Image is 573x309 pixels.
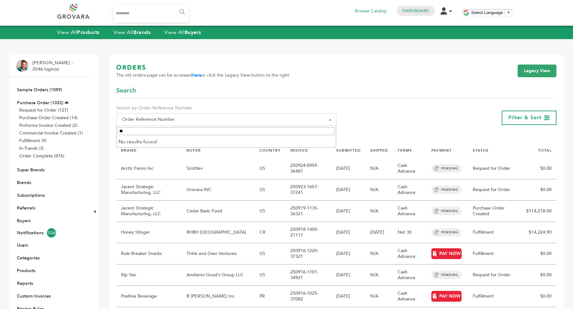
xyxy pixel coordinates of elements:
a: Legacy View [518,65,556,77]
a: Categories [17,255,40,261]
a: Referrals [17,205,35,211]
td: Rip Van [116,264,182,286]
td: Arctic Farms Inc [116,158,182,179]
span: PENDING [431,228,462,237]
span: Order Reference Number [116,113,336,126]
a: PAYMENT [431,148,452,153]
td: N/A [365,201,393,222]
a: Users [17,242,28,248]
td: BHBH [GEOGRAPHIC_DATA] [182,222,255,243]
strong: Brands [133,29,151,36]
a: Brands [17,180,31,186]
a: STATUS [473,148,489,153]
span: Select Language [471,10,503,15]
td: US [255,201,286,222]
td: Fulfillment [468,243,518,264]
td: Honey Stinger [116,222,182,243]
td: Net 30 [393,222,427,243]
td: Request for Order [468,158,518,179]
td: Cash Advance [393,179,427,201]
td: [DATE] [331,158,365,179]
a: Request for Order (127) [19,107,68,113]
a: COUNTRY [259,148,281,153]
a: Proforma Invoice Created (2) [19,122,77,128]
a: here [192,72,202,78]
td: [DATE] [331,243,365,264]
td: Cash Advance [393,201,427,222]
a: Select Language​ [471,10,511,15]
td: Jacent Strategic Manufacturing, LLC [116,179,182,201]
td: B [PERSON_NAME] Inc [182,286,255,307]
a: PAY NOW [431,248,462,259]
td: 250916-1220-37321 [286,243,331,264]
a: Reports [17,280,33,286]
li: [PERSON_NAME] - 2046 login(s) [32,60,74,72]
td: N/A [365,286,393,307]
input: Search [118,127,335,135]
span: The old orders page can be accessed or click the Legacy View button to the right. [116,72,290,79]
strong: Buyers [185,29,201,36]
td: 250924-0959-36481 [286,158,331,179]
td: $0.00 [518,286,556,307]
a: SUBMITTED [336,148,361,153]
a: Sample Orders (1059) [17,87,62,93]
a: SHIPPED [370,148,388,153]
span: PENDING [431,186,462,194]
td: N/A [365,264,393,286]
a: In-Transit (3) [19,145,44,151]
a: INVOICE [290,148,308,153]
span: Search [116,86,136,95]
td: US [255,243,286,264]
a: Notifications5046 [17,228,82,237]
a: TERMS [398,148,412,153]
td: 250916-1101-34921 [286,264,331,286]
td: [DATE] [331,222,365,243]
td: [DATE] [331,286,365,307]
td: Cash Advance [393,158,427,179]
a: View AllProducts [57,29,100,36]
a: Order Complete (876) [19,153,64,159]
td: Positive Beverage [116,286,182,307]
td: $0.00 [518,158,556,179]
td: US [255,158,286,179]
h1: ORDERS [116,63,290,72]
td: [DATE] [331,201,365,222]
a: View AllBrands [114,29,151,36]
a: Super Brands [17,167,45,173]
td: $0.00 [518,264,556,286]
a: TOTAL [538,148,552,153]
a: Buyers [17,218,31,224]
a: Purchase Order (1032) [17,100,63,106]
td: Cedar Basic Food [182,201,255,222]
span: PENDING [431,207,462,215]
td: Purchase Order Created [468,201,518,222]
td: 250919-1135-36321 [286,201,331,222]
strong: Products [77,29,99,36]
a: Fulfillment (9) [19,138,46,144]
span: Order Reference Number [120,115,333,124]
span: Filter & Sort [508,114,541,121]
a: BUYER [187,148,201,153]
a: Custom Invoices [17,293,51,299]
td: CR [255,222,286,243]
td: PR [255,286,286,307]
td: N/A [365,243,393,264]
td: Fulfillment [468,286,518,307]
a: BRAND [121,148,137,153]
a: Purchase Order Created (14) [19,115,78,121]
a: Dashboard [402,8,429,14]
a: Commercial Invoice Created (1) [19,130,83,136]
a: Products [17,268,35,274]
td: Grovara INC [182,179,255,201]
td: [DATE] [365,222,393,243]
td: Think and Own Ventures [182,243,255,264]
td: US [255,179,286,201]
a: PAY NOW [431,291,462,302]
a: Browse Catalog [355,8,386,15]
td: Rule Breaker Snacks [116,243,182,264]
td: 250918-1400-21111 [286,222,331,243]
span: 5046 [47,228,56,237]
td: Andiamo Good’s Group LLC [182,264,255,286]
a: Subscriptions [17,192,45,198]
span: ▼ [506,10,511,15]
